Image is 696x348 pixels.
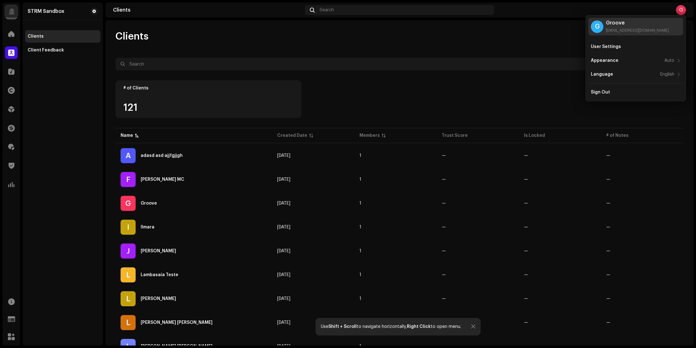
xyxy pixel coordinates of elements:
[591,90,610,95] div: Sign Out
[328,324,357,329] strong: Shift + Scroll
[359,201,361,206] span: 1
[277,177,290,182] span: Aug 13, 2025
[524,249,596,253] re-a-table-badge: —
[606,20,669,25] div: Groove
[524,273,596,277] re-a-table-badge: —
[123,86,294,91] div: # of Clients
[141,153,183,158] div: adasd asd ajjfgjjgh
[116,80,301,118] re-o-card-value: # of Clients
[524,153,596,158] re-a-table-badge: —
[121,132,133,139] div: Name
[277,273,290,277] span: Aug 13, 2025
[113,8,302,13] div: Clients
[141,177,184,182] div: Fank MC
[116,30,148,43] span: Clients
[277,320,290,325] span: Jul 16, 2025
[606,273,678,277] re-a-table-badge: —
[121,291,136,306] div: L
[25,30,100,43] re-m-nav-item: Clients
[277,153,290,158] span: Jul 16, 2025
[25,44,100,56] re-m-nav-item: Client Feedback
[660,72,674,77] div: English
[277,297,290,301] span: Jul 16, 2025
[121,267,136,282] div: L
[141,297,176,301] div: Luiz
[588,86,683,99] re-m-nav-item: Sign Out
[141,225,154,229] div: Ilmara
[524,177,596,182] re-a-table-badge: —
[277,132,307,139] div: Created Date
[591,20,603,33] div: G
[664,58,674,63] div: Auto
[591,72,613,77] div: Language
[116,58,648,70] input: Search
[591,44,621,49] div: User Settings
[591,58,618,63] div: Appearance
[588,40,683,53] re-m-nav-item: User Settings
[606,320,678,325] re-a-table-badge: —
[277,249,290,253] span: Feb 14, 2025
[442,273,514,277] re-a-table-badge: —
[407,324,431,329] strong: Right Click
[141,273,178,277] div: Lambasaia Teste
[524,201,596,206] re-a-table-badge: —
[442,177,514,182] re-a-table-badge: —
[588,54,683,67] re-m-nav-item: Appearance
[606,225,678,229] re-a-table-badge: —
[121,148,136,163] div: A
[442,249,514,253] re-a-table-badge: —
[606,153,678,158] re-a-table-badge: —
[524,320,596,325] re-a-table-badge: —
[28,34,44,39] div: Clients
[606,297,678,301] re-a-table-badge: —
[359,177,361,182] span: 1
[606,201,678,206] re-a-table-badge: —
[359,132,380,139] div: Members
[121,220,136,235] div: I
[320,8,334,13] span: Search
[442,297,514,301] re-a-table-badge: —
[28,48,64,53] div: Client Feedback
[121,244,136,259] div: J
[676,5,686,15] div: G
[588,68,683,81] re-m-nav-item: Language
[442,201,514,206] re-a-table-badge: —
[141,201,157,206] div: Groove
[606,28,669,33] div: [EMAIL_ADDRESS][DOMAIN_NAME]
[141,320,213,325] div: luiz fernando kohl
[121,172,136,187] div: F
[524,297,596,301] re-a-table-badge: —
[524,225,596,229] re-a-table-badge: —
[321,324,461,329] div: Use to navigate horizontally, to open menu.
[28,9,64,14] div: STRM Sandbox
[359,273,361,277] span: 1
[606,249,678,253] re-a-table-badge: —
[141,249,176,253] div: Jean Carlos Krüger
[442,153,514,158] re-a-table-badge: —
[359,297,361,301] span: 1
[121,196,136,211] div: G
[277,201,290,206] span: Oct 10, 2025
[606,177,678,182] re-a-table-badge: —
[442,225,514,229] re-a-table-badge: —
[359,153,361,158] span: 1
[359,225,361,229] span: 1
[121,315,136,330] div: L
[359,249,361,253] span: 1
[277,225,290,229] span: Mar 7, 2025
